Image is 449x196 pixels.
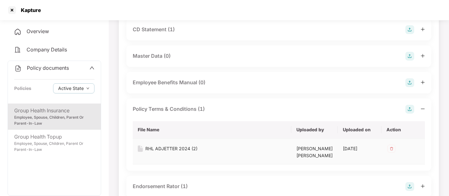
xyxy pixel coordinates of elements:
[58,85,84,92] span: Active State
[27,46,67,53] span: Company Details
[386,144,397,154] img: svg+xml;base64,PHN2ZyB4bWxucz0iaHR0cDovL3d3dy53My5vcmcvMjAwMC9zdmciIHdpZHRoPSIzMiIgaGVpZ2h0PSIzMi...
[133,26,175,33] div: CD Statement (1)
[14,107,94,115] div: Group Health Insurance
[133,182,188,190] div: Endorsement Rator (1)
[14,46,21,54] img: svg+xml;base64,PHN2ZyB4bWxucz0iaHR0cDovL3d3dy53My5vcmcvMjAwMC9zdmciIHdpZHRoPSIyNCIgaGVpZ2h0PSIyNC...
[145,145,197,152] div: RHL ADJETTER 2024 (2)
[14,28,21,36] img: svg+xml;base64,PHN2ZyB4bWxucz0iaHR0cDovL3d3dy53My5vcmcvMjAwMC9zdmciIHdpZHRoPSIyNCIgaGVpZ2h0PSIyNC...
[296,145,333,159] div: [PERSON_NAME] [PERSON_NAME]
[338,121,381,139] th: Uploaded on
[421,54,425,58] span: plus
[381,121,425,139] th: Action
[421,184,425,188] span: plus
[89,65,94,70] span: up
[405,25,414,34] img: svg+xml;base64,PHN2ZyB4bWxucz0iaHR0cDovL3d3dy53My5vcmcvMjAwMC9zdmciIHdpZHRoPSIyOCIgaGVpZ2h0PSIyOC...
[421,27,425,32] span: plus
[138,146,143,152] img: svg+xml;base64,PHN2ZyB4bWxucz0iaHR0cDovL3d3dy53My5vcmcvMjAwMC9zdmciIHdpZHRoPSIxNiIgaGVpZ2h0PSIyMC...
[14,65,22,72] img: svg+xml;base64,PHN2ZyB4bWxucz0iaHR0cDovL3d3dy53My5vcmcvMjAwMC9zdmciIHdpZHRoPSIyNCIgaGVpZ2h0PSIyNC...
[86,87,89,90] span: down
[421,80,425,85] span: plus
[133,79,205,86] div: Employee Benefits Manual (0)
[14,133,94,141] div: Group Health Topup
[14,141,94,153] div: Employee, Spouse, Children, Parent Or Parent-In-Law
[133,121,291,139] th: File Name
[17,7,41,13] div: Kapture
[405,52,414,61] img: svg+xml;base64,PHN2ZyB4bWxucz0iaHR0cDovL3d3dy53My5vcmcvMjAwMC9zdmciIHdpZHRoPSIyOCIgaGVpZ2h0PSIyOC...
[291,121,338,139] th: Uploaded by
[405,182,414,191] img: svg+xml;base64,PHN2ZyB4bWxucz0iaHR0cDovL3d3dy53My5vcmcvMjAwMC9zdmciIHdpZHRoPSIyOCIgaGVpZ2h0PSIyOC...
[27,65,69,71] span: Policy documents
[14,85,31,92] div: Policies
[421,107,425,111] span: minus
[27,28,49,34] span: Overview
[133,52,171,60] div: Master Data (0)
[14,115,94,127] div: Employee, Spouse, Children, Parent Or Parent-In-Law
[405,78,414,87] img: svg+xml;base64,PHN2ZyB4bWxucz0iaHR0cDovL3d3dy53My5vcmcvMjAwMC9zdmciIHdpZHRoPSIyOCIgaGVpZ2h0PSIyOC...
[133,105,205,113] div: Policy Terms & Conditions (1)
[53,83,94,93] button: Active Statedown
[405,105,414,114] img: svg+xml;base64,PHN2ZyB4bWxucz0iaHR0cDovL3d3dy53My5vcmcvMjAwMC9zdmciIHdpZHRoPSIyOCIgaGVpZ2h0PSIyOC...
[343,145,376,152] div: [DATE]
